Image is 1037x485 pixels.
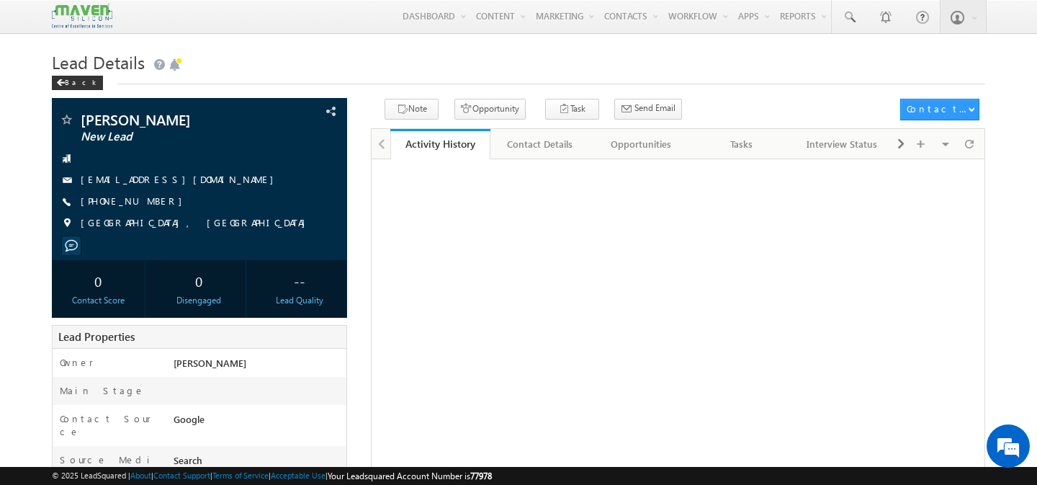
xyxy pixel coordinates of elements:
div: Opportunities [603,135,679,153]
label: Owner [60,356,94,369]
div: 0 [55,267,141,294]
span: Lead Details [52,50,145,74]
button: Task [545,99,599,120]
a: Contact Support [153,471,210,480]
a: Opportunities [591,129,692,159]
div: Tasks [703,135,779,153]
span: Lead Properties [58,329,135,344]
span: New Lead [81,130,263,144]
button: Send Email [614,99,682,120]
span: 77978 [470,471,492,481]
a: Tasks [691,129,792,159]
div: Disengaged [156,294,242,307]
div: Back [52,76,103,90]
a: Interview Status [792,129,893,159]
div: Search [170,453,346,473]
div: Contact Score [55,294,141,307]
span: [GEOGRAPHIC_DATA], [GEOGRAPHIC_DATA] [81,216,313,231]
div: Interview Status [804,135,880,153]
button: Note [385,99,439,120]
div: Google [170,412,346,432]
a: About [130,471,151,480]
div: Activity History [401,137,480,151]
span: [PHONE_NUMBER] [81,195,189,209]
button: Opportunity [454,99,526,120]
div: Lead Quality [257,294,343,307]
span: [PERSON_NAME] [174,357,246,369]
a: Back [52,75,110,87]
a: [EMAIL_ADDRESS][DOMAIN_NAME] [81,173,281,185]
div: 0 [156,267,242,294]
img: Custom Logo [52,4,112,29]
span: Send Email [634,102,675,115]
span: [PERSON_NAME] [81,112,263,127]
button: Contact Actions [900,99,979,120]
label: Main Stage [60,384,145,397]
a: Contact Details [490,129,591,159]
div: -- [257,267,343,294]
a: Acceptable Use [271,471,326,480]
label: Contact Source [60,412,159,438]
a: Terms of Service [212,471,269,480]
div: Contact Actions [907,102,968,115]
span: Your Leadsquared Account Number is [328,471,492,481]
div: Contact Details [502,135,578,153]
span: © 2025 LeadSquared | | | | | [52,469,492,483]
a: Activity History [390,129,491,159]
label: Source Medium [60,453,159,479]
